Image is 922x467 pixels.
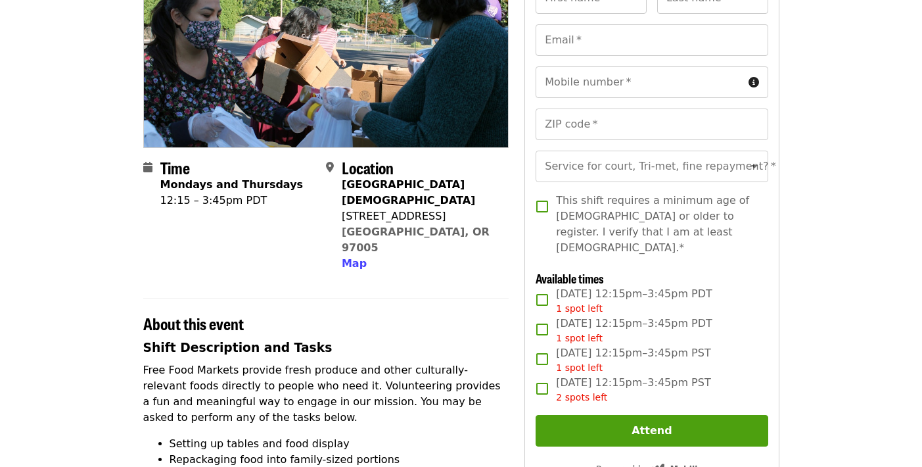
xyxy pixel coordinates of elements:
span: Available times [536,270,604,287]
button: Attend [536,415,768,447]
h3: Shift Description and Tasks [143,339,509,357]
button: Map [342,256,367,272]
span: 1 spot left [556,362,603,373]
strong: Mondays and Thursdays [160,178,304,191]
div: [STREET_ADDRESS] [342,209,498,224]
i: circle-info icon [749,76,759,89]
span: This shift requires a minimum age of [DEMOGRAPHIC_DATA] or older to register. I verify that I am ... [556,193,757,256]
span: [DATE] 12:15pm–3:45pm PDT [556,316,712,345]
div: 12:15 – 3:45pm PDT [160,193,304,209]
span: 1 spot left [556,333,603,343]
input: ZIP code [536,109,768,140]
span: Location [342,156,394,179]
span: [DATE] 12:15pm–3:45pm PST [556,375,710,405]
input: Mobile number [536,66,743,98]
li: Setting up tables and food display [170,436,509,452]
p: Free Food Markets provide fresh produce and other culturally-relevant foods directly to people wh... [143,362,509,426]
i: map-marker-alt icon [326,161,334,174]
span: 2 spots left [556,392,607,403]
input: Email [536,24,768,56]
span: [DATE] 12:15pm–3:45pm PST [556,345,710,375]
span: Time [160,156,190,179]
strong: [GEOGRAPHIC_DATA][DEMOGRAPHIC_DATA] [342,178,475,207]
span: 1 spot left [556,303,603,314]
button: Open [745,157,764,176]
span: [DATE] 12:15pm–3:45pm PDT [556,286,712,316]
a: [GEOGRAPHIC_DATA], OR 97005 [342,226,490,254]
span: About this event [143,312,244,335]
span: Map [342,257,367,270]
i: calendar icon [143,161,152,174]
